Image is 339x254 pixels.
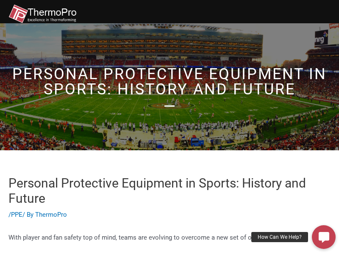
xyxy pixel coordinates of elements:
a: PPE [11,211,22,218]
a: ThermoPro [35,211,67,218]
div: / / By [8,210,331,220]
a: How Can We Help? [312,225,336,249]
img: thermopro-logo-non-iso [8,4,76,23]
h1: Personal Protective Equipment in Sports: History and Future [8,176,331,206]
p: With player and fan safety top of mind, teams are evolving to overcome a new set of obstacles. [8,232,331,243]
div: How Can We Help? [251,232,308,242]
